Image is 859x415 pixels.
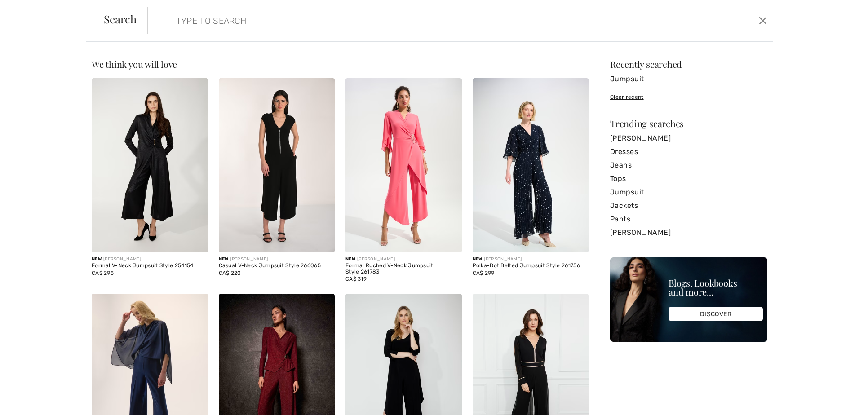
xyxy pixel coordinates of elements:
span: New [473,256,483,262]
div: Formal V-Neck Jumpsuit Style 254154 [92,263,208,269]
span: New [219,256,229,262]
div: Blogs, Lookbooks and more... [669,278,763,296]
img: Blogs, Lookbooks and more... [610,257,767,342]
span: CA$ 220 [219,270,241,276]
div: Polka-Dot Belted Jumpsuit Style 261756 [473,263,589,269]
img: Formal Ruched V-Neck Jumpsuit Style 261783. Paradise coral [345,78,462,252]
span: CA$ 299 [473,270,495,276]
a: Jumpsuit [610,72,767,86]
span: CA$ 295 [92,270,114,276]
span: New [345,256,355,262]
img: Polka-Dot Belted Jumpsuit Style 261756. Midnight Blue/Vanilla [473,78,589,252]
input: TYPE TO SEARCH [169,7,609,34]
img: Casual V-Neck Jumpsuit Style 266065. Black [219,78,335,252]
div: Clear recent [610,93,767,101]
a: Dresses [610,145,767,159]
span: Help [20,6,39,14]
div: [PERSON_NAME] [345,256,462,263]
a: Tops [610,172,767,185]
span: We think you will love [92,58,177,70]
div: [PERSON_NAME] [219,256,335,263]
a: [PERSON_NAME] [610,226,767,239]
a: [PERSON_NAME] [610,132,767,145]
button: Close [756,13,769,28]
div: [PERSON_NAME] [92,256,208,263]
span: Search [104,13,137,24]
div: Casual V-Neck Jumpsuit Style 266065 [219,263,335,269]
div: Formal Ruched V-Neck Jumpsuit Style 261783 [345,263,462,275]
div: [PERSON_NAME] [473,256,589,263]
div: DISCOVER [669,307,763,321]
div: Trending searches [610,119,767,128]
span: New [92,256,102,262]
div: Recently searched [610,60,767,69]
a: Pants [610,212,767,226]
a: Jeans [610,159,767,172]
span: CA$ 319 [345,276,367,282]
img: Formal V-Neck Jumpsuit Style 254154. Black/Black [92,78,208,252]
a: Jumpsuit [610,185,767,199]
a: Jackets [610,199,767,212]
